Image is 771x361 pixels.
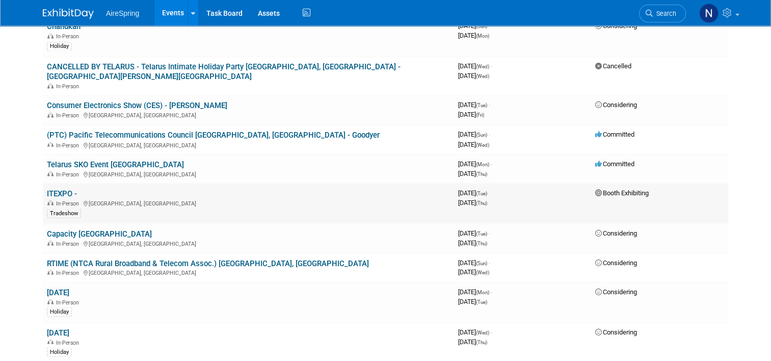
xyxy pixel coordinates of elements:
div: Holiday [47,42,72,51]
span: - [491,328,492,336]
span: [DATE] [458,72,489,80]
span: (Wed) [476,73,489,79]
span: (Wed) [476,269,489,275]
span: [DATE] [458,160,492,167]
a: ITEXPO - [47,189,77,198]
a: (PTC) Pacific Telecommunications Council [GEOGRAPHIC_DATA], [GEOGRAPHIC_DATA] - Goodyer [47,131,380,140]
a: Telarus SKO Event [GEOGRAPHIC_DATA] [47,160,184,169]
span: [DATE] [458,338,487,345]
img: In-Person Event [47,339,54,344]
a: [DATE] [47,328,69,337]
span: (Wed) [476,64,489,69]
span: (Tue) [476,190,487,196]
img: ExhibitDay [43,9,94,19]
span: - [489,101,490,109]
span: In-Person [56,142,82,148]
img: In-Person Event [47,299,54,304]
span: Booth Exhibiting [595,189,649,196]
span: [DATE] [458,239,487,246]
span: (Mon) [476,289,489,295]
span: Considering [595,229,637,237]
span: [DATE] [458,297,487,305]
span: (Sun) [476,23,487,29]
span: Search [653,10,676,17]
span: [DATE] [458,111,484,118]
img: In-Person Event [47,269,54,274]
div: [GEOGRAPHIC_DATA], [GEOGRAPHIC_DATA] [47,140,450,148]
span: [DATE] [458,140,489,148]
span: (Tue) [476,299,487,304]
a: RTIME (NTCA Rural Broadband & Telecom Assoc.) [GEOGRAPHIC_DATA], [GEOGRAPHIC_DATA] [47,259,369,268]
div: [GEOGRAPHIC_DATA], [GEOGRAPHIC_DATA] [47,111,450,119]
span: Committed [595,160,634,167]
span: In-Person [56,83,82,90]
span: (Tue) [476,230,487,236]
span: - [489,189,490,196]
span: (Mon) [476,33,489,39]
span: In-Person [56,33,82,40]
a: Consumer Electronics Show (CES) - [PERSON_NAME] [47,101,227,110]
span: (Wed) [476,329,489,335]
span: [DATE] [458,288,492,295]
span: (Thu) [476,200,487,205]
span: [DATE] [458,259,490,266]
span: (Thu) [476,171,487,176]
span: - [489,229,490,237]
span: In-Person [56,112,82,119]
span: Cancelled [595,62,631,70]
span: [DATE] [458,32,489,39]
span: (Thu) [476,240,487,246]
span: Considering [595,259,637,266]
span: In-Person [56,171,82,177]
span: - [491,160,492,167]
span: Considering [595,288,637,295]
span: (Sun) [476,260,487,266]
span: Considering [595,101,637,109]
img: In-Person Event [47,200,54,205]
img: Natalie Pyron [699,4,719,23]
div: Tradeshow [47,209,81,218]
span: (Thu) [476,339,487,345]
span: (Wed) [476,142,489,147]
img: In-Person Event [47,171,54,176]
a: Capacity [GEOGRAPHIC_DATA] [47,229,152,238]
span: In-Person [56,299,82,305]
span: [DATE] [458,328,492,336]
a: [DATE] [47,288,69,297]
span: [DATE] [458,131,490,138]
span: (Sun) [476,132,487,138]
span: (Mon) [476,161,489,167]
span: [DATE] [458,198,487,206]
span: In-Person [56,240,82,247]
span: - [489,131,490,138]
span: [DATE] [458,268,489,275]
a: CANCELLED BY TELARUS - Telarus Intimate Holiday Party [GEOGRAPHIC_DATA], [GEOGRAPHIC_DATA] - [GEO... [47,62,401,81]
img: In-Person Event [47,33,54,38]
span: [DATE] [458,189,490,196]
span: - [491,62,492,70]
div: [GEOGRAPHIC_DATA], [GEOGRAPHIC_DATA] [47,239,450,247]
span: [DATE] [458,169,487,177]
div: [GEOGRAPHIC_DATA], [GEOGRAPHIC_DATA] [47,268,450,276]
span: In-Person [56,200,82,207]
span: (Fri) [476,112,484,118]
span: Considering [595,328,637,336]
div: Holiday [47,307,72,316]
span: (Tue) [476,102,487,108]
span: - [489,259,490,266]
span: Committed [595,131,634,138]
span: In-Person [56,339,82,346]
span: [DATE] [458,62,492,70]
span: [DATE] [458,229,490,237]
div: [GEOGRAPHIC_DATA], [GEOGRAPHIC_DATA] [47,169,450,177]
span: [DATE] [458,101,490,109]
span: In-Person [56,269,82,276]
img: In-Person Event [47,142,54,147]
span: - [491,288,492,295]
span: AireSpring [106,9,139,17]
div: [GEOGRAPHIC_DATA], [GEOGRAPHIC_DATA] [47,198,450,207]
div: Holiday [47,347,72,356]
a: Search [639,5,686,22]
img: In-Person Event [47,112,54,117]
img: In-Person Event [47,83,54,88]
